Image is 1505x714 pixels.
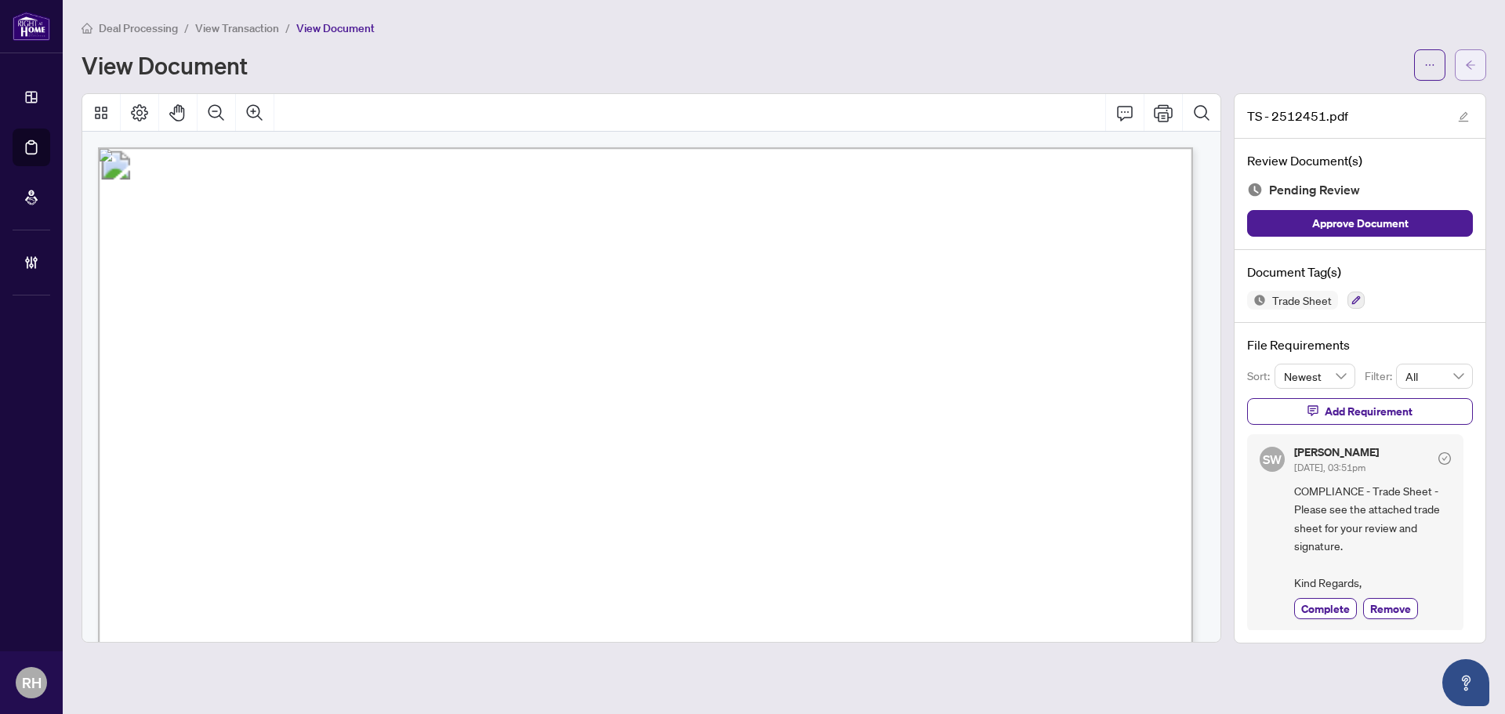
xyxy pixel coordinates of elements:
span: All [1405,364,1463,388]
span: View Transaction [195,21,279,35]
span: check-circle [1438,452,1451,465]
span: Remove [1370,600,1411,617]
p: Filter: [1365,368,1396,385]
img: Status Icon [1247,291,1266,310]
button: Remove [1363,598,1418,619]
h4: Review Document(s) [1247,151,1473,170]
span: Complete [1301,600,1350,617]
span: Pending Review [1269,179,1360,201]
span: Trade Sheet [1266,295,1338,306]
button: Approve Document [1247,210,1473,237]
span: TS - 2512451.pdf [1247,107,1348,125]
span: [DATE], 03:51pm [1294,462,1365,473]
span: Deal Processing [99,21,178,35]
span: Approve Document [1312,211,1409,236]
h1: View Document [82,53,248,78]
p: Sort: [1247,368,1275,385]
span: Add Requirement [1325,399,1413,424]
button: Add Requirement [1247,398,1473,425]
img: logo [13,12,50,41]
span: View Document [296,21,375,35]
span: Newest [1284,364,1347,388]
li: / [285,19,290,37]
h5: [PERSON_NAME] [1294,447,1379,458]
img: Document Status [1247,182,1263,198]
h4: File Requirements [1247,335,1473,354]
button: Complete [1294,598,1357,619]
button: Open asap [1442,659,1489,706]
span: arrow-left [1465,60,1476,71]
li: / [184,19,189,37]
h4: Document Tag(s) [1247,263,1473,281]
span: ellipsis [1424,60,1435,71]
span: home [82,23,92,34]
span: SW [1263,449,1282,469]
span: edit [1458,111,1469,122]
span: RH [22,672,42,694]
span: COMPLIANCE - Trade Sheet - Please see the attached trade sheet for your review and signature. Kin... [1294,482,1451,592]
